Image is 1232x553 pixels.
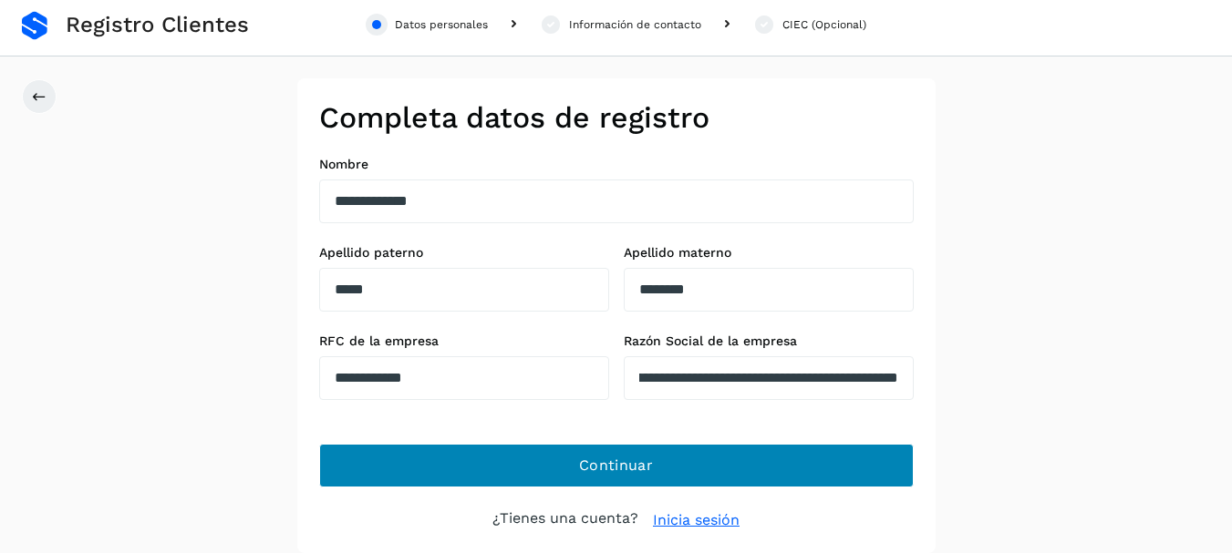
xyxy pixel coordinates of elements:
label: RFC de la empresa [319,333,609,349]
span: Registro Clientes [66,12,249,38]
label: Apellido paterno [319,245,609,261]
a: Inicia sesión [653,509,740,531]
h2: Completa datos de registro [319,100,914,135]
label: Apellido materno [624,245,914,261]
button: Continuar [319,444,914,487]
div: CIEC (Opcional) [782,16,866,33]
div: Información de contacto [569,16,701,33]
div: Datos personales [395,16,488,33]
label: Nombre [319,157,914,172]
label: Razón Social de la empresa [624,333,914,349]
span: Continuar [579,456,653,476]
p: ¿Tienes una cuenta? [492,509,638,531]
